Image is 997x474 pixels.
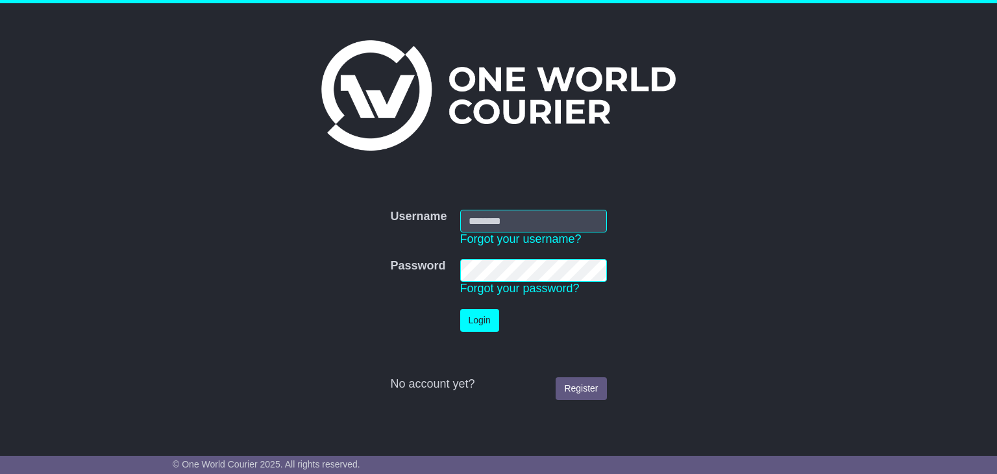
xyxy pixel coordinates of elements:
[460,309,499,332] button: Login
[390,259,445,273] label: Password
[556,377,606,400] a: Register
[460,282,580,295] a: Forgot your password?
[390,377,606,392] div: No account yet?
[390,210,447,224] label: Username
[321,40,676,151] img: One World
[460,232,582,245] a: Forgot your username?
[173,459,360,469] span: © One World Courier 2025. All rights reserved.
